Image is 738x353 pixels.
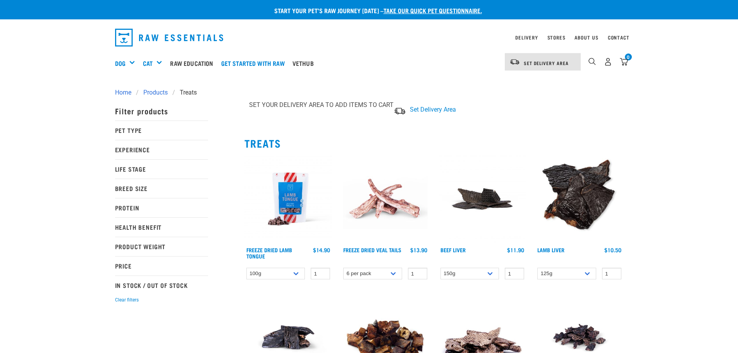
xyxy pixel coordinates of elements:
a: Delivery [515,36,538,39]
p: SET YOUR DELIVERY AREA TO ADD ITEMS TO CART [249,100,394,110]
img: Raw Essentials Logo [115,29,224,46]
a: Vethub [291,48,320,79]
div: $11.90 [507,247,524,253]
a: Stores [547,36,566,39]
a: About Us [575,36,598,39]
img: van-moving.png [394,107,406,115]
a: Beef Liver [440,248,466,251]
a: Home [115,88,136,97]
h2: Treats [244,137,623,149]
span: Set Delivery Area [410,106,456,113]
p: Pet Type [115,121,208,140]
img: user.png [604,58,612,66]
a: Cat [143,59,153,68]
button: Clear filters [115,296,139,303]
p: Life Stage [115,159,208,179]
div: $14.90 [313,247,330,253]
div: $13.90 [410,247,427,253]
p: Experience [115,140,208,159]
input: 1 [505,268,524,280]
p: Health Benefit [115,217,208,237]
nav: dropdown navigation [109,26,630,50]
a: Raw Education [168,48,219,79]
img: van-moving.png [509,59,520,65]
a: Products [139,88,172,97]
a: Lamb Liver [537,248,564,251]
img: home-icon@2x.png [620,58,628,66]
div: $10.50 [604,247,621,253]
p: Product Weight [115,237,208,256]
span: Home [115,88,131,97]
img: FD Veal Tail White Background [341,155,429,243]
img: RE Product Shoot 2023 Nov8575 [244,155,332,243]
input: 1 [408,268,427,280]
p: Price [115,256,208,276]
p: In Stock / Out Of Stock [115,276,208,295]
p: Filter products [115,101,208,121]
img: Beef Liver and Lamb Liver Treats [535,155,623,243]
a: Dog [115,59,126,68]
input: 1 [602,268,621,280]
a: Freeze Dried Lamb Tongue [246,248,292,257]
img: home-icon-1@2x.png [588,58,596,65]
span: Products [143,88,168,97]
a: take our quick pet questionnaire. [384,9,482,12]
p: Protein [115,198,208,217]
p: Breed Size [115,179,208,198]
input: 1 [311,268,330,280]
nav: breadcrumbs [115,88,623,97]
div: 0 [625,53,632,60]
a: Freeze Dried Veal Tails [343,248,401,251]
a: Get started with Raw [219,48,291,79]
span: Set Delivery Area [524,62,569,64]
img: Beef Liver [439,155,526,243]
a: Contact [608,36,630,39]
